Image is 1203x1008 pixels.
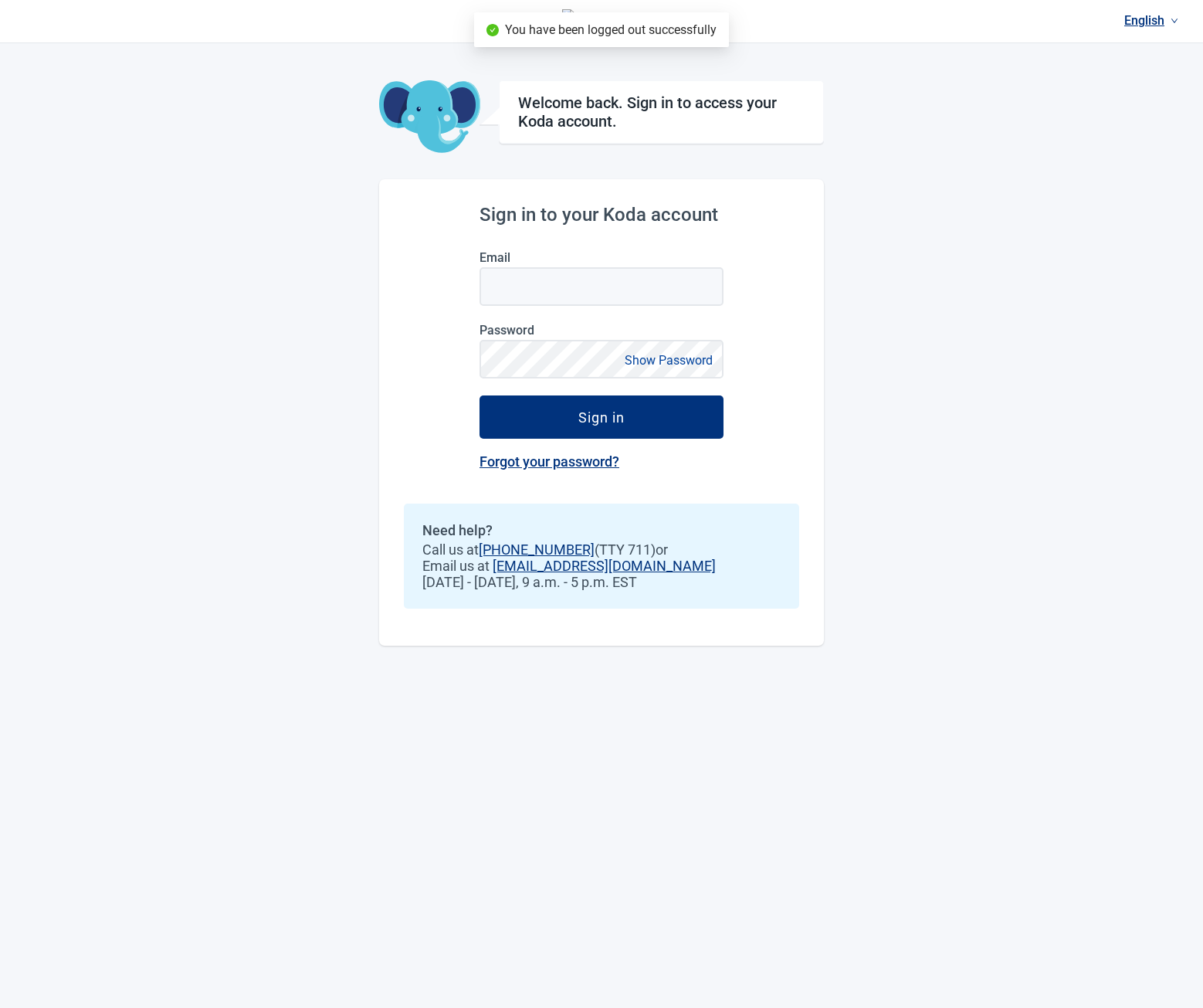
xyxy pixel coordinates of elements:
label: Password [480,323,723,338]
a: Forgot your password? [480,453,619,470]
div: Sign in [578,409,625,425]
h2: Sign in to your Koda account [480,204,723,226]
h2: Need help? [422,522,781,538]
main: Main content [379,43,824,646]
span: Call us at (TTY 711) or [422,541,781,558]
span: down [1171,17,1178,25]
button: Show Password [620,350,717,371]
img: Koda Health [562,9,642,34]
span: [DATE] - [DATE], 9 a.m. - 5 p.m. EST [422,574,781,590]
label: Email [480,250,723,265]
span: You have been logged out successfully [505,22,717,37]
span: Email us at [422,558,781,574]
a: [EMAIL_ADDRESS][DOMAIN_NAME] [493,558,716,574]
button: Sign in [480,395,723,439]
h1: Welcome back. Sign in to access your Koda account. [518,93,805,131]
img: Koda Elephant [379,80,480,154]
span: check-circle [486,24,499,36]
a: Current language: English [1118,8,1184,33]
a: [PHONE_NUMBER] [479,541,595,558]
